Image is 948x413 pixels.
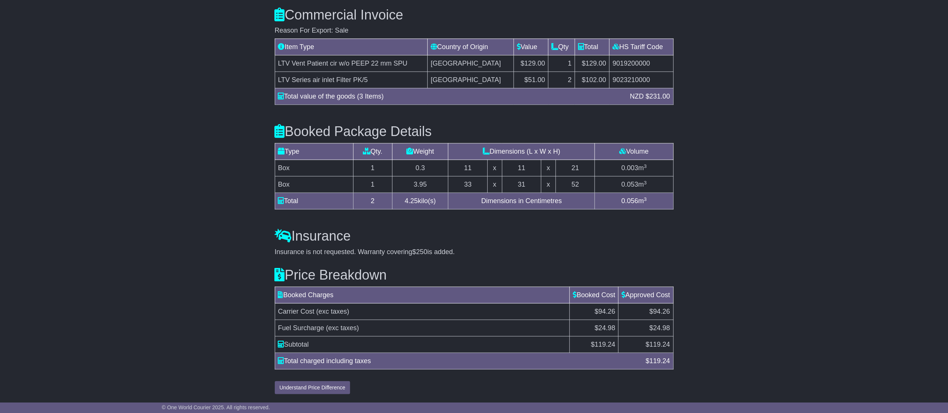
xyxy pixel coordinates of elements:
[487,177,502,193] td: x
[392,193,448,209] td: kilo(s)
[619,287,673,304] td: Approved Cost
[595,160,673,177] td: m
[275,381,350,394] button: Understand Price Difference
[275,287,570,304] td: Booked Charges
[575,72,609,88] td: $102.00
[541,177,556,193] td: x
[556,177,595,193] td: 52
[649,324,670,332] span: $24.98
[649,357,670,365] span: 119.24
[548,39,575,55] td: Qty
[575,39,609,55] td: Total
[275,229,674,244] h3: Insurance
[595,308,615,315] span: $94.26
[649,308,670,315] span: $94.26
[275,193,353,209] td: Total
[274,356,642,366] div: Total charged including taxes
[514,55,548,72] td: $129.00
[548,72,575,88] td: 2
[278,308,315,315] span: Carrier Cost
[622,181,638,188] span: 0.053
[275,248,674,256] div: Insurance is not requested. Warranty covering is added.
[353,177,392,193] td: 1
[622,164,638,172] span: 0.003
[275,144,353,160] td: Type
[353,144,392,160] td: Qty.
[392,177,448,193] td: 3.95
[595,324,615,332] span: $24.98
[274,91,626,102] div: Total value of the goods (3 Items)
[649,341,670,348] span: 119.24
[595,341,615,348] span: 119.24
[275,124,674,139] h3: Booked Package Details
[595,193,673,209] td: m
[502,160,541,177] td: 11
[610,39,673,55] td: HS Tariff Code
[275,55,428,72] td: LTV Vent Patient cir w/o PEEP 22 mm SPU
[541,160,556,177] td: x
[162,404,270,410] span: © One World Courier 2025. All rights reserved.
[275,177,353,193] td: Box
[428,72,514,88] td: [GEOGRAPHIC_DATA]
[644,180,647,186] sup: 3
[622,197,638,205] span: 0.056
[428,39,514,55] td: Country of Origin
[316,308,349,315] span: (exc taxes)
[626,91,674,102] div: NZD $231.00
[275,268,674,283] h3: Price Breakdown
[556,160,595,177] td: 21
[570,337,619,353] td: $
[514,39,548,55] td: Value
[595,177,673,193] td: m
[575,55,609,72] td: $129.00
[610,72,673,88] td: 9023210000
[610,55,673,72] td: 9019200000
[502,177,541,193] td: 31
[275,160,353,177] td: Box
[570,287,619,304] td: Booked Cost
[275,337,570,353] td: Subtotal
[428,55,514,72] td: [GEOGRAPHIC_DATA]
[619,337,673,353] td: $
[412,248,427,256] span: $250
[644,163,647,169] sup: 3
[448,160,488,177] td: 11
[448,177,488,193] td: 33
[514,72,548,88] td: $51.00
[548,55,575,72] td: 1
[275,39,428,55] td: Item Type
[405,197,418,205] span: 4.25
[275,72,428,88] td: LTV Series air inlet Filter PK/5
[275,27,674,35] div: Reason For Export: Sale
[448,193,595,209] td: Dimensions in Centimetres
[275,7,674,22] h3: Commercial Invoice
[326,324,359,332] span: (exc taxes)
[448,144,595,160] td: Dimensions (L x W x H)
[278,324,324,332] span: Fuel Surcharge
[642,356,674,366] div: $
[353,160,392,177] td: 1
[487,160,502,177] td: x
[392,160,448,177] td: 0.3
[595,144,673,160] td: Volume
[644,196,647,202] sup: 3
[353,193,392,209] td: 2
[392,144,448,160] td: Weight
